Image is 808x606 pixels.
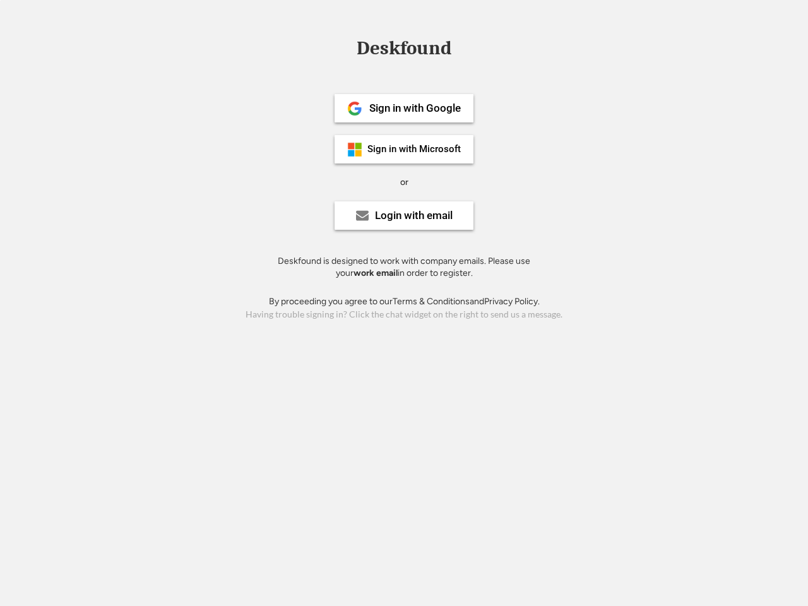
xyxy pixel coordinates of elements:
div: or [400,176,408,189]
img: 1024px-Google__G__Logo.svg.png [347,101,362,116]
div: Login with email [375,210,453,221]
a: Terms & Conditions [393,296,470,307]
div: Sign in with Microsoft [367,145,461,154]
a: Privacy Policy. [484,296,540,307]
div: Deskfound [350,39,458,58]
img: ms-symbollockup_mssymbol_19.png [347,142,362,157]
strong: work email [353,268,398,278]
div: Sign in with Google [369,103,461,114]
div: Deskfound is designed to work with company emails. Please use your in order to register. [262,255,546,280]
div: By proceeding you agree to our and [269,295,540,308]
